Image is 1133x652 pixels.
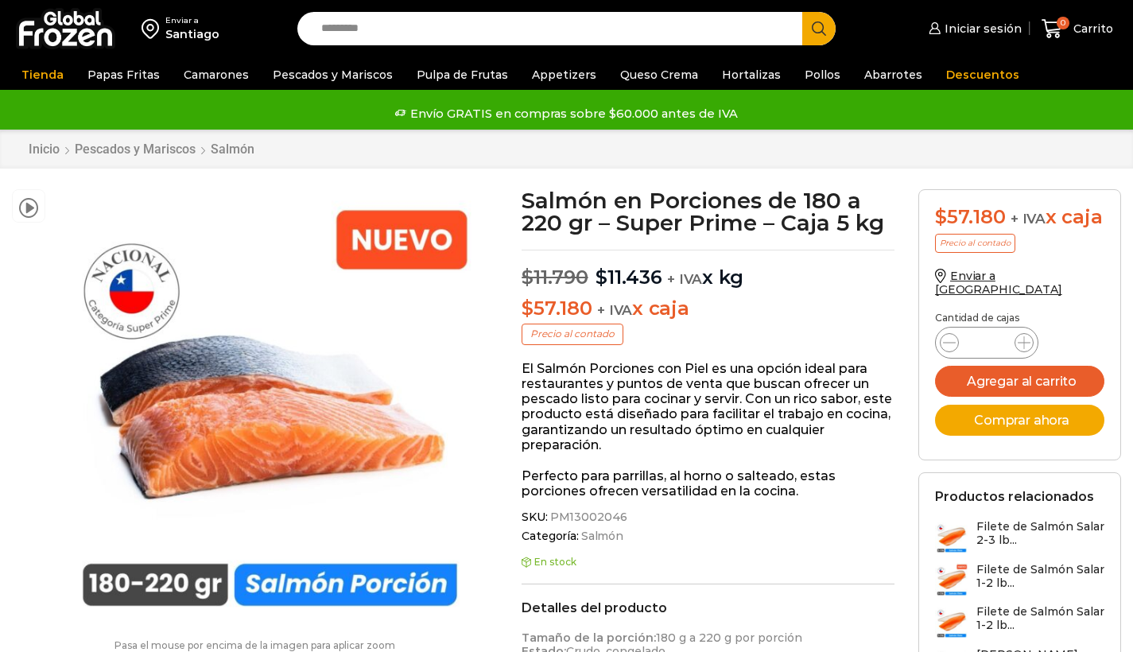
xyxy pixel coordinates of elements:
span: $ [935,205,947,228]
a: Pollos [797,60,848,90]
a: Queso Crema [612,60,706,90]
p: Cantidad de cajas [935,312,1104,324]
h1: Salmón en Porciones de 180 a 220 gr – Super Prime – Caja 5 kg [522,189,894,234]
img: salmon porcion nuevo [53,189,488,624]
span: + IVA [667,271,702,287]
span: PM13002046 [548,510,628,524]
h3: Filete de Salmón Salar 2-3 lb... [976,520,1104,547]
div: Enviar a [165,15,219,26]
span: SKU: [522,510,894,524]
p: x caja [522,297,894,320]
a: Filete de Salmón Salar 2-3 lb... [935,520,1104,554]
span: Carrito [1069,21,1113,37]
bdi: 57.180 [522,297,592,320]
p: x kg [522,250,894,289]
a: Camarones [176,60,257,90]
a: Papas Fritas [80,60,168,90]
a: Pescados y Mariscos [265,60,401,90]
img: address-field-icon.svg [142,15,165,42]
bdi: 11.436 [596,266,662,289]
bdi: 11.790 [522,266,588,289]
div: x caja [935,206,1104,229]
p: Pasa el mouse por encima de la imagen para aplicar zoom [12,640,498,651]
a: Filete de Salmón Salar 1-2 lb... [935,563,1104,597]
a: Enviar a [GEOGRAPHIC_DATA] [935,269,1062,297]
button: Comprar ahora [935,405,1104,436]
input: Product quantity [972,332,1002,354]
button: Search button [802,12,836,45]
span: + IVA [1011,211,1046,227]
p: Precio al contado [522,324,623,344]
a: Iniciar sesión [925,13,1022,45]
a: Abarrotes [856,60,930,90]
div: Santiago [165,26,219,42]
a: Filete de Salmón Salar 1-2 lb... [935,605,1104,639]
strong: Tamaño de la porción: [522,631,656,645]
span: Categoría: [522,530,894,543]
p: Precio al contado [935,234,1015,253]
a: Hortalizas [714,60,789,90]
a: Appetizers [524,60,604,90]
a: Descuentos [938,60,1027,90]
button: Agregar al carrito [935,366,1104,397]
a: Pulpa de Frutas [409,60,516,90]
a: Tienda [14,60,72,90]
span: $ [522,297,534,320]
h3: Filete de Salmón Salar 1-2 lb... [976,605,1104,632]
span: Iniciar sesión [941,21,1022,37]
h3: Filete de Salmón Salar 1-2 lb... [976,563,1104,590]
span: $ [596,266,607,289]
a: Salmón [210,142,255,157]
span: 0 [1057,17,1069,29]
a: 0 Carrito [1038,10,1117,48]
a: Pescados y Mariscos [74,142,196,157]
bdi: 57.180 [935,205,1005,228]
a: Inicio [28,142,60,157]
span: $ [522,266,534,289]
h2: Detalles del producto [522,600,894,615]
h2: Productos relacionados [935,489,1094,504]
nav: Breadcrumb [28,142,255,157]
a: Salmón [579,530,623,543]
span: + IVA [597,302,632,318]
p: En stock [522,557,894,568]
p: El Salmón Porciones con Piel es una opción ideal para restaurantes y puntos de venta que buscan o... [522,361,894,452]
p: Perfecto para parrillas, al horno o salteado, estas porciones ofrecen versatilidad en la cocina. [522,468,894,499]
